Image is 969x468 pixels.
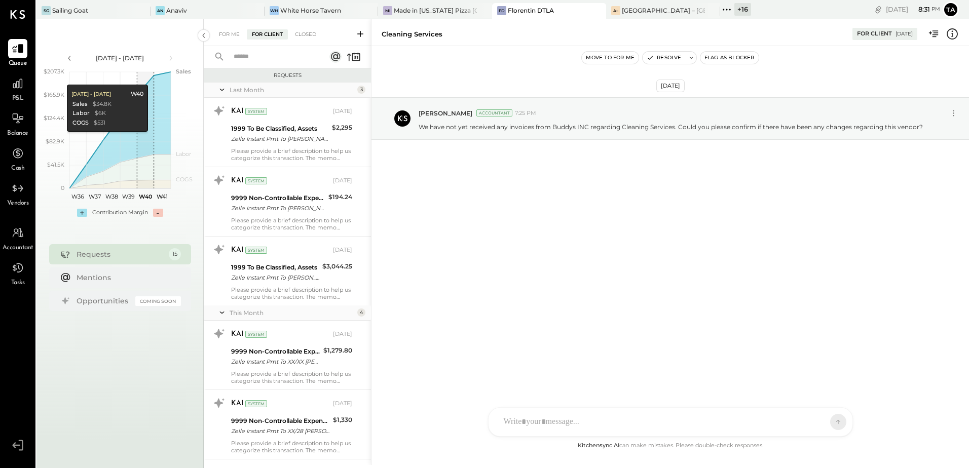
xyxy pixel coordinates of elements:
[419,109,472,118] span: [PERSON_NAME]
[323,345,352,356] div: $1,279.80
[92,209,148,217] div: Contribution Margin
[333,107,352,115] div: [DATE]
[105,193,118,200] text: W38
[3,244,33,253] span: Accountant
[290,29,321,40] div: Closed
[231,329,243,339] div: KAI
[61,184,64,191] text: 0
[497,6,506,15] div: FD
[1,74,35,103] a: P&L
[582,52,639,64] button: Move to for me
[92,100,111,108] div: $34.8K
[71,91,110,98] div: [DATE] - [DATE]
[382,29,442,39] div: Cleaning Services
[9,59,27,68] span: Queue
[333,415,352,425] div: $1,330
[333,246,352,254] div: [DATE]
[231,176,243,186] div: KAI
[44,114,64,122] text: $124.4K
[231,286,352,300] div: Please provide a brief description to help us categorize this transaction. The memo might be help...
[896,30,913,37] div: [DATE]
[72,100,87,108] div: Sales
[231,193,325,203] div: 9999 Non-Controllable Expenses:Other Income and Expenses:To Be Classified
[231,262,319,272] div: 1999 To Be Classified, Assets
[322,261,352,271] div: $3,044.25
[77,54,163,62] div: [DATE] - [DATE]
[52,6,88,15] div: Sailing Goat
[72,119,88,127] div: COGS
[656,80,685,92] div: [DATE]
[214,29,245,40] div: For Me
[139,193,152,200] text: W40
[230,308,355,317] div: This Month
[42,6,51,15] div: SG
[7,199,29,208] span: Vendors
[1,223,35,253] a: Accountant
[873,4,883,15] div: copy link
[1,144,35,173] a: Cash
[857,30,892,38] div: For Client
[153,209,163,217] div: -
[71,193,84,200] text: W36
[12,94,24,103] span: P&L
[611,6,620,15] div: A–
[247,29,288,40] div: For Client
[166,6,187,15] div: Anaviv
[1,179,35,208] a: Vendors
[44,68,64,75] text: $207.3K
[419,123,923,131] p: We have not yet received any invoices from Buddys INC regarding Cleaning Services. Could you plea...
[700,52,759,64] button: Flag as Blocker
[1,109,35,138] a: Balance
[333,400,352,408] div: [DATE]
[734,3,751,16] div: + 16
[77,249,164,259] div: Requests
[231,106,243,116] div: KAI
[176,150,191,158] text: Labor
[72,109,89,118] div: Labor
[357,86,365,94] div: 3
[122,193,135,200] text: W39
[1,39,35,68] a: Queue
[231,426,330,436] div: Zelle Instant Pmt To XX/28 [PERSON_NAME] Usbfmvko8n2q
[231,203,325,213] div: Zelle Instant Pmt To [PERSON_NAME] Usbhje8o1ph9
[643,52,685,64] button: Resolve
[231,370,352,384] div: Please provide a brief description to help us categorize this transaction. The memo might be help...
[328,192,352,202] div: $194.24
[231,124,329,134] div: 1999 To Be Classified, Assets
[231,134,329,144] div: Zelle Instant Pmt To [PERSON_NAME] Usbbd4ko1en3
[231,217,352,231] div: Please provide a brief description to help us categorize this transaction. The memo might be help...
[209,72,366,79] div: Requests
[46,138,64,145] text: $82.9K
[383,6,392,15] div: Mi
[135,296,181,306] div: Coming Soon
[231,440,352,454] div: Please provide a brief description to help us categorize this transaction. The memo might be help...
[47,161,64,168] text: $41.5K
[245,108,267,115] div: System
[1,258,35,288] a: Tasks
[245,400,267,407] div: System
[231,245,243,255] div: KAI
[156,6,165,15] div: An
[176,68,191,75] text: Sales
[280,6,341,15] div: White Horse Tavern
[245,177,267,184] div: System
[130,90,143,98] div: W40
[7,129,28,138] span: Balance
[89,193,101,200] text: W37
[357,308,365,317] div: 4
[169,248,181,260] div: 15
[245,331,267,338] div: System
[231,272,319,283] div: Zelle Instant Pmt To [PERSON_NAME] Usbhzf3o1enb
[176,176,193,183] text: COGS
[44,91,64,98] text: $165.9K
[622,6,705,15] div: [GEOGRAPHIC_DATA] – [GEOGRAPHIC_DATA]
[508,6,554,15] div: Florentin DTLA
[394,6,477,15] div: Made in [US_STATE] Pizza [GEOGRAPHIC_DATA]
[476,109,512,116] div: Accountant
[333,177,352,185] div: [DATE]
[77,272,176,283] div: Mentions
[943,2,959,18] button: Ta
[231,357,320,367] div: Zelle Instant Pmt To XX/XX [PERSON_NAME] Usbuu15o8xq5
[515,109,536,118] span: 7:25 PM
[231,416,330,426] div: 9999 Non-Controllable Expenses:Other Income and Expenses:To Be Classified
